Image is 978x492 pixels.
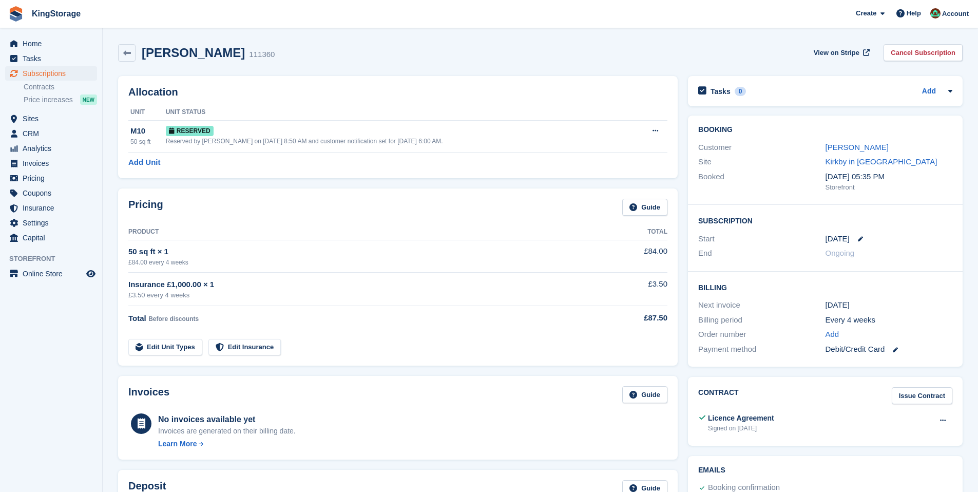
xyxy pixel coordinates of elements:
[158,413,296,426] div: No invoices available yet
[23,201,84,215] span: Insurance
[148,315,199,323] span: Before discounts
[892,387,952,404] a: Issue Contract
[698,156,825,168] div: Site
[28,5,85,22] a: KingStorage
[158,439,197,449] div: Learn More
[708,413,774,424] div: Licence Agreement
[698,142,825,154] div: Customer
[128,258,596,267] div: £84.00 every 4 weeks
[23,66,84,81] span: Subscriptions
[23,171,84,185] span: Pricing
[5,126,97,141] a: menu
[814,48,859,58] span: View on Stripe
[826,249,855,257] span: Ongoing
[5,186,97,200] a: menu
[698,282,952,292] h2: Billing
[23,126,84,141] span: CRM
[249,49,275,61] div: 111360
[596,240,667,272] td: £84.00
[24,95,73,105] span: Price increases
[5,156,97,171] a: menu
[5,36,97,51] a: menu
[698,299,825,311] div: Next invoice
[128,246,596,258] div: 50 sq ft × 1
[128,157,160,168] a: Add Unit
[166,137,631,146] div: Reserved by [PERSON_NAME] on [DATE] 8:50 AM and customer notification set for [DATE] 6:00 AM.
[128,199,163,216] h2: Pricing
[128,224,596,240] th: Product
[5,171,97,185] a: menu
[622,386,667,403] a: Guide
[80,94,97,105] div: NEW
[142,46,245,60] h2: [PERSON_NAME]
[130,137,166,146] div: 50 sq ft
[128,386,169,403] h2: Invoices
[698,215,952,225] h2: Subscription
[884,44,963,61] a: Cancel Subscription
[23,36,84,51] span: Home
[23,141,84,156] span: Analytics
[698,344,825,355] div: Payment method
[128,279,596,291] div: Insurance £1,000.00 × 1
[128,104,166,121] th: Unit
[5,231,97,245] a: menu
[942,9,969,19] span: Account
[698,387,739,404] h2: Contract
[23,267,84,281] span: Online Store
[810,44,872,61] a: View on Stripe
[708,424,774,433] div: Signed on [DATE]
[158,426,296,437] div: Invoices are generated on their billing date.
[826,157,937,166] a: Kirkby in [GEOGRAPHIC_DATA]
[698,314,825,326] div: Billing period
[166,126,214,136] span: Reserved
[24,82,97,92] a: Contracts
[208,339,281,356] a: Edit Insurance
[922,86,936,98] a: Add
[23,51,84,66] span: Tasks
[128,314,146,323] span: Total
[826,314,952,326] div: Every 4 weeks
[128,290,596,300] div: £3.50 every 4 weeks
[826,143,889,152] a: [PERSON_NAME]
[698,171,825,193] div: Booked
[826,329,839,340] a: Add
[85,268,97,280] a: Preview store
[622,199,667,216] a: Guide
[5,201,97,215] a: menu
[128,339,202,356] a: Edit Unit Types
[596,312,667,324] div: £87.50
[166,104,631,121] th: Unit Status
[735,87,746,96] div: 0
[5,267,97,281] a: menu
[23,186,84,200] span: Coupons
[907,8,921,18] span: Help
[826,182,952,193] div: Storefront
[698,126,952,134] h2: Booking
[698,466,952,475] h2: Emails
[826,344,952,355] div: Debit/Credit Card
[128,86,667,98] h2: Allocation
[130,125,166,137] div: M10
[158,439,296,449] a: Learn More
[596,224,667,240] th: Total
[5,216,97,230] a: menu
[5,66,97,81] a: menu
[698,329,825,340] div: Order number
[23,216,84,230] span: Settings
[698,248,825,259] div: End
[826,299,952,311] div: [DATE]
[856,8,876,18] span: Create
[23,156,84,171] span: Invoices
[9,254,102,264] span: Storefront
[826,233,850,245] time: 2025-10-04 00:00:00 UTC
[5,111,97,126] a: menu
[826,171,952,183] div: [DATE] 05:35 PM
[711,87,731,96] h2: Tasks
[23,111,84,126] span: Sites
[930,8,941,18] img: John King
[5,51,97,66] a: menu
[8,6,24,22] img: stora-icon-8386f47178a22dfd0bd8f6a31ec36ba5ce8667c1dd55bd0f319d3a0aa187defe.svg
[5,141,97,156] a: menu
[698,233,825,245] div: Start
[24,94,97,105] a: Price increases NEW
